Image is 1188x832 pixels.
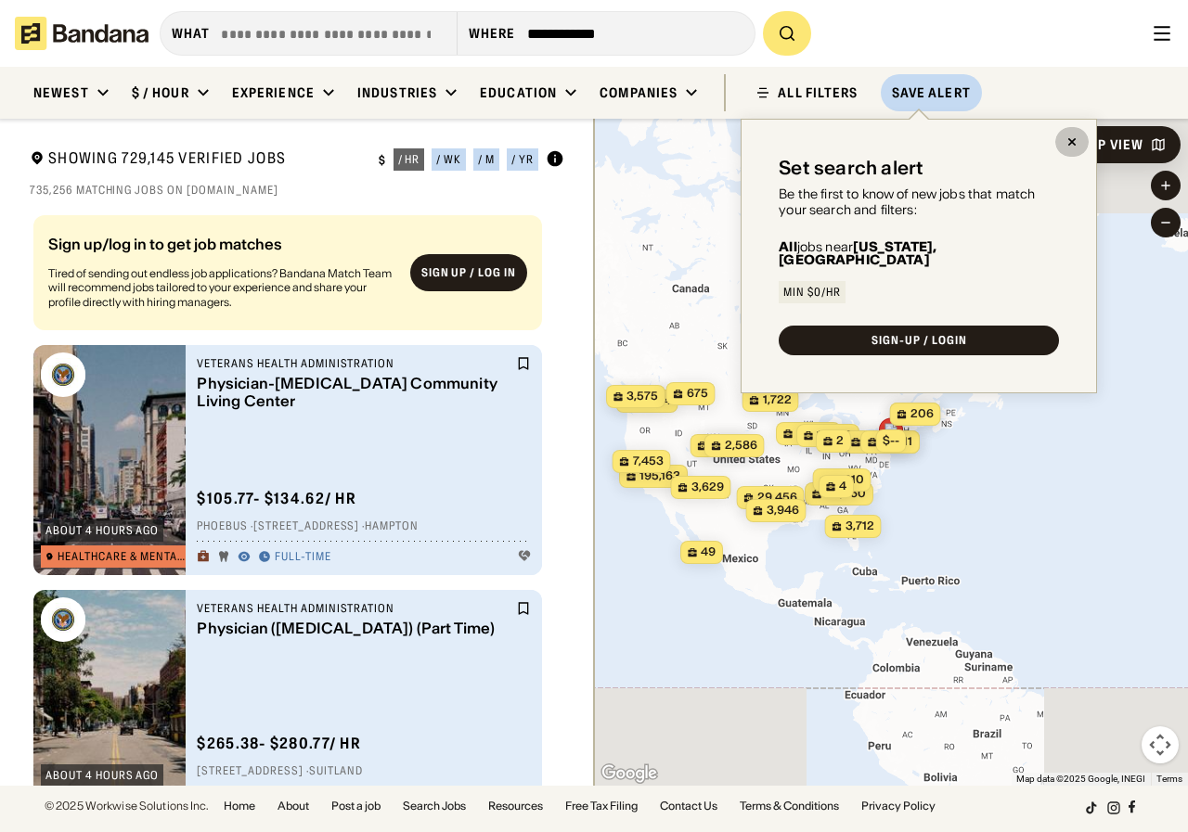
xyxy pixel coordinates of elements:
a: About [278,800,309,812]
div: $ 265.38 - $280.77 / hr [197,734,361,753]
span: 3,712 [846,518,874,534]
a: Privacy Policy [861,800,936,812]
span: 49 [701,544,716,560]
div: Healthcare & Mental Health [58,551,188,562]
div: Veterans Health Administration [197,356,512,371]
a: Terms & Conditions [740,800,839,812]
div: Veterans Health Administration [197,601,512,616]
a: Open this area in Google Maps (opens a new window) [599,762,660,786]
a: Post a job [331,800,381,812]
div: Map View [1078,138,1143,151]
img: Veterans Health Administration logo [41,352,85,397]
span: Map data ©2025 Google, INEGI [1016,774,1145,784]
div: Be the first to know of new jobs that match your search and filters: [779,186,1059,218]
span: 4 [839,479,846,494]
span: 675 [687,386,708,402]
div: Physician ([MEDICAL_DATA]) (Part Time) [197,620,512,637]
div: / wk [436,154,461,165]
div: Save Alert [892,84,971,101]
span: 9,810 [833,472,864,488]
a: Resources [488,800,543,812]
span: 3,629 [691,480,724,495]
span: 1,722 [763,392,792,408]
div: about 4 hours ago [45,525,159,536]
span: 2 [836,433,844,449]
span: 29,456 [757,490,797,506]
span: 2,586 [725,438,757,454]
b: [US_STATE], [GEOGRAPHIC_DATA] [779,238,936,268]
div: Sign up / Log in [421,266,516,281]
div: Where [469,25,516,42]
div: what [172,25,210,42]
div: Experience [232,84,315,101]
div: Physician-[MEDICAL_DATA] Community Living Center [197,375,512,410]
img: Google [599,762,660,786]
div: $ / hour [132,84,189,101]
div: / hr [398,154,420,165]
div: Full-time [275,550,331,565]
div: about 4 hours ago [45,770,159,781]
div: © 2025 Workwise Solutions Inc. [45,800,209,812]
span: 18,774 [637,393,671,409]
span: 3,946 [767,503,799,518]
div: Companies [600,84,678,101]
div: Education [480,84,557,101]
span: 195,163 [639,468,680,484]
span: 15,018 [817,428,852,443]
button: Map camera controls [1142,726,1179,763]
div: Newest [33,84,89,101]
div: SIGN-UP / LOGIN [872,335,966,346]
div: Showing 729,145 Verified Jobs [30,148,364,172]
div: jobs near [779,240,1059,266]
div: Phoebus · [STREET_ADDRESS] · Hampton [197,519,531,534]
div: [STREET_ADDRESS] · Suitland [197,764,531,779]
div: ALL FILTERS [778,86,858,99]
a: Search Jobs [403,800,466,812]
span: 3,575 [626,389,658,404]
div: $ 105.77 - $134.62 / hr [197,489,356,508]
span: 7,453 [633,454,664,469]
div: Set search alert [779,157,923,179]
a: Contact Us [660,800,717,812]
a: Home [224,800,255,812]
b: All [779,238,796,255]
a: Free Tax Filing [565,800,638,812]
div: Sign up/log in to get job matches [48,237,395,266]
div: Min $0/hr [783,287,841,298]
img: Veterans Health Administration logo [41,597,85,642]
span: 58,660 [825,486,866,502]
span: 206 [910,406,934,422]
div: / yr [511,154,534,165]
div: Tired of sending out endless job applications? Bandana Match Team will recommend jobs tailored to... [48,266,395,310]
span: $-- [883,433,899,447]
div: 735,256 matching jobs on [DOMAIN_NAME] [30,183,564,198]
div: grid [30,208,564,786]
a: Terms (opens in new tab) [1156,774,1182,784]
div: Industries [357,84,437,101]
img: Bandana logotype [15,17,148,50]
div: / m [478,154,495,165]
div: $ [379,153,386,168]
